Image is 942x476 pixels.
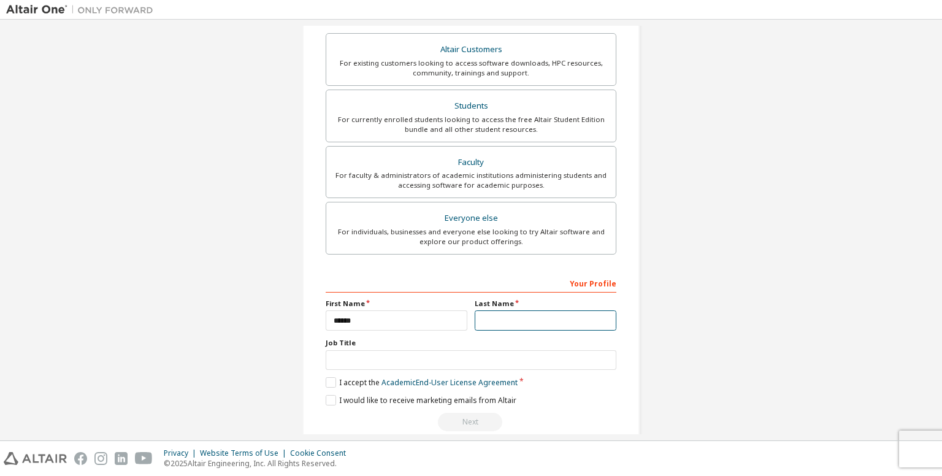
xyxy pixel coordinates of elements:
[334,210,608,227] div: Everyone else
[326,377,518,388] label: I accept the
[115,452,128,465] img: linkedin.svg
[326,413,616,431] div: Read and acccept EULA to continue
[94,452,107,465] img: instagram.svg
[334,98,608,115] div: Students
[475,299,616,309] label: Last Name
[334,58,608,78] div: For existing customers looking to access software downloads, HPC resources, community, trainings ...
[334,41,608,58] div: Altair Customers
[74,452,87,465] img: facebook.svg
[334,154,608,171] div: Faculty
[326,338,616,348] label: Job Title
[334,171,608,190] div: For faculty & administrators of academic institutions administering students and accessing softwa...
[290,448,353,458] div: Cookie Consent
[200,448,290,458] div: Website Terms of Use
[135,452,153,465] img: youtube.svg
[4,452,67,465] img: altair_logo.svg
[334,227,608,247] div: For individuals, businesses and everyone else looking to try Altair software and explore our prod...
[326,395,516,405] label: I would like to receive marketing emails from Altair
[326,273,616,293] div: Your Profile
[381,377,518,388] a: Academic End-User License Agreement
[164,458,353,469] p: © 2025 Altair Engineering, Inc. All Rights Reserved.
[326,299,467,309] label: First Name
[6,4,159,16] img: Altair One
[164,448,200,458] div: Privacy
[334,115,608,134] div: For currently enrolled students looking to access the free Altair Student Edition bundle and all ...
